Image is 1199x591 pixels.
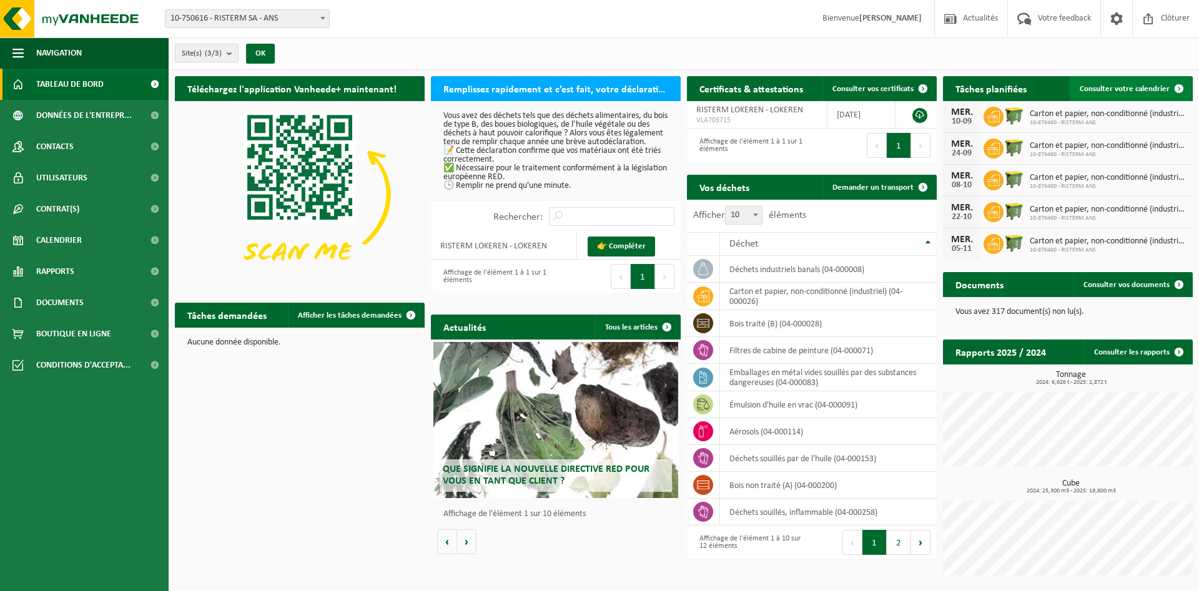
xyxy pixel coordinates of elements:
[1070,76,1192,101] a: Consulter votre calendrier
[1030,237,1187,247] span: Carton et papier, non-conditionné (industriel)
[720,283,937,310] td: carton et papier, non-conditionné (industriel) (04-000026)
[187,338,412,347] p: Aucune donnée disponible.
[955,308,1180,316] p: Vous avez 317 document(s) non lu(s).
[720,391,937,418] td: émulsion d'huile en vrac (04-000091)
[720,337,937,364] td: filtres de cabine de peinture (04-000071)
[693,529,806,556] div: Affichage de l'élément 1 à 10 sur 12 éléments
[298,311,402,320] span: Afficher les tâches demandées
[1030,247,1187,254] span: 10-876460 - RISTERM ANS
[431,232,577,260] td: RISTERM LOKEREN - LOKEREN
[949,379,1193,386] span: 2024: 6,626 t - 2025: 2,872 t
[949,479,1193,494] h3: Cube
[36,37,82,69] span: Navigation
[726,207,762,224] span: 10
[949,139,974,149] div: MER.
[720,256,937,283] td: déchets industriels banals (04-000008)
[862,530,887,555] button: 1
[165,10,329,27] span: 10-750616 - RISTERM SA - ANS
[1030,173,1187,183] span: Carton et papier, non-conditionné (industriel)
[949,371,1193,386] h3: Tonnage
[832,85,914,93] span: Consulter vos certificats
[457,529,476,554] button: Volgende
[205,49,222,57] count: (3/3)
[437,529,457,554] button: Vorige
[433,342,678,498] a: Que signifie la nouvelle directive RED pour vous en tant que client ?
[827,101,895,129] td: [DATE]
[36,100,132,131] span: Données de l'entrepr...
[1004,137,1025,158] img: WB-1100-HPE-GN-50
[720,499,937,525] td: déchets souillés, inflammable (04-000258)
[949,149,974,158] div: 24-09
[720,445,937,472] td: déchets souillés par de l'huile (04-000153)
[949,117,974,126] div: 10-09
[822,175,935,200] a: Demander un transport
[493,212,543,222] label: Rechercher:
[949,213,974,222] div: 22-10
[859,14,922,23] strong: [PERSON_NAME]
[725,206,762,225] span: 10
[443,510,674,519] p: Affichage de l'élément 1 sur 10 éléments
[175,101,425,288] img: Download de VHEPlus App
[443,112,668,190] p: Vous avez des déchets tels que des déchets alimentaires, du bois de type B, des boues biologiques...
[687,76,816,100] h2: Certificats & attestations
[720,418,937,445] td: aérosols (04-000114)
[36,256,74,287] span: Rapports
[822,76,935,101] a: Consulter vos certificats
[36,287,84,318] span: Documents
[696,115,817,125] span: VLA703715
[182,44,222,63] span: Site(s)
[36,225,82,256] span: Calendrier
[175,303,279,327] h2: Tâches demandées
[36,349,131,381] span: Conditions d'accepta...
[175,76,409,100] h2: Téléchargez l'application Vanheede+ maintenant!
[1073,272,1192,297] a: Consulter vos documents
[595,315,679,339] a: Tous les articles
[943,339,1058,364] h2: Rapports 2025 / 2024
[36,131,74,162] span: Contacts
[443,464,649,486] span: Que signifie la nouvelle directive RED pour vous en tant que client ?
[887,530,911,555] button: 2
[288,303,423,328] a: Afficher les tâches demandées
[911,530,930,555] button: Next
[949,107,974,117] div: MER.
[36,318,111,349] span: Boutique en ligne
[36,162,87,193] span: Utilisateurs
[246,44,275,64] button: OK
[720,472,937,499] td: bois non traité (A) (04-000200)
[1004,200,1025,222] img: WB-1100-HPE-GN-50
[1004,105,1025,126] img: WB-1100-HPE-GN-50
[911,133,930,158] button: Next
[943,76,1039,100] h2: Tâches planifiées
[887,133,911,158] button: 1
[1083,281,1170,289] span: Consulter vos documents
[1030,205,1187,215] span: Carton et papier, non-conditionné (industriel)
[720,310,937,337] td: bois traité (B) (04-000028)
[36,69,104,100] span: Tableau de bord
[729,239,758,249] span: Déchet
[693,132,806,159] div: Affichage de l'élément 1 à 1 sur 1 éléments
[655,264,674,289] button: Next
[842,530,862,555] button: Previous
[832,183,914,192] span: Demander un transport
[943,272,1016,296] h2: Documents
[1030,151,1187,159] span: 10-876460 - RISTERM ANS
[36,193,79,225] span: Contrat(s)
[431,76,681,100] h2: Remplissez rapidement et c’est fait, votre déclaration RED pour 2025
[949,235,974,245] div: MER.
[867,133,887,158] button: Previous
[1030,141,1187,151] span: Carton et papier, non-conditionné (industriel)
[611,264,631,289] button: Previous
[1030,119,1187,127] span: 10-876460 - RISTERM ANS
[693,210,806,220] label: Afficher éléments
[1030,109,1187,119] span: Carton et papier, non-conditionné (industriel)
[175,44,239,62] button: Site(s)(3/3)
[631,264,655,289] button: 1
[431,315,498,339] h2: Actualités
[949,181,974,190] div: 08-10
[165,9,330,28] span: 10-750616 - RISTERM SA - ANS
[949,488,1193,494] span: 2024: 25,300 m3 - 2025: 19,800 m3
[949,203,974,213] div: MER.
[1030,215,1187,222] span: 10-876460 - RISTERM ANS
[1084,339,1192,364] a: Consulter les rapports
[588,237,655,256] a: 👉 Compléter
